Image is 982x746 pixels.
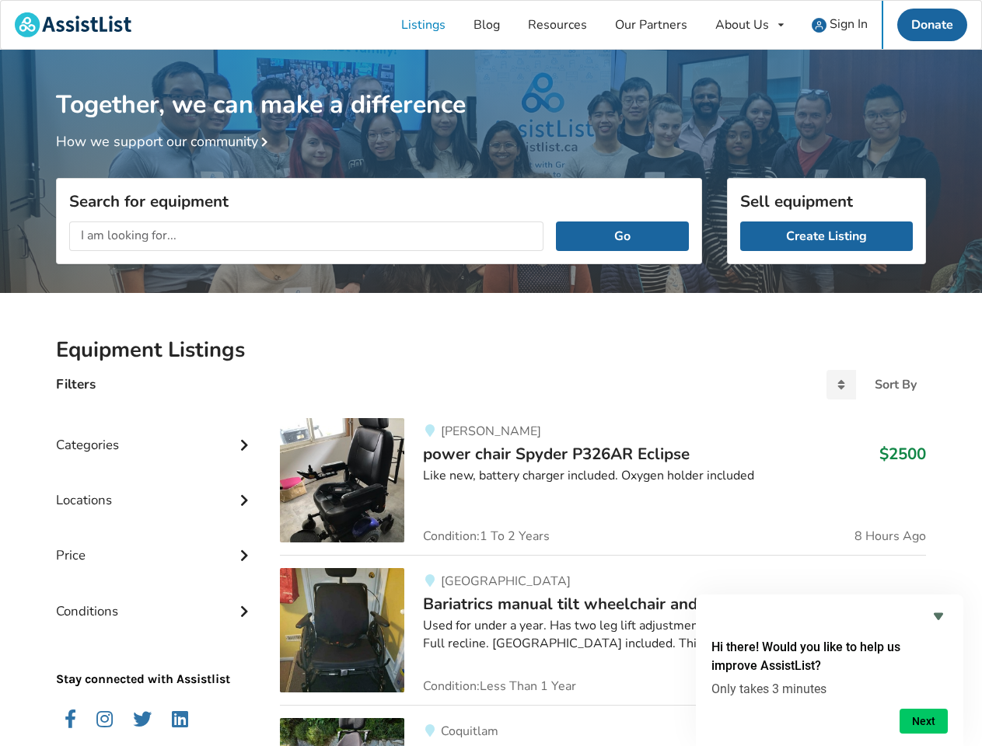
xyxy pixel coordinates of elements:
[879,594,926,614] h3: $2000
[69,221,543,251] input: I am looking for...
[423,617,926,653] div: Used for under a year. Has two leg lift adjustments for each leg individual or together. Full rec...
[423,530,550,542] span: Condition: 1 To 2 Years
[460,1,514,49] a: Blog
[56,132,274,151] a: How we support our community
[423,443,690,465] span: power chair Spyder P326AR Eclipse
[740,191,913,211] h3: Sell equipment
[875,378,917,391] div: Sort By
[740,221,913,251] a: Create Listing
[15,12,131,37] img: assistlist-logo
[798,1,882,49] a: user icon Sign In
[514,1,601,49] a: Resources
[854,530,926,542] span: 8 Hours Ago
[601,1,701,49] a: Our Partners
[56,50,926,120] h1: Together, we can make a difference
[56,406,255,461] div: Categories
[441,573,571,590] span: [GEOGRAPHIC_DATA]
[423,467,926,485] div: Like new, battery charger included. Oxygen holder included
[556,221,689,251] button: Go
[929,607,948,626] button: Hide survey
[711,638,948,675] h2: Hi there! Would you like to help us improve AssistList?
[441,723,498,740] span: Coquitlam
[56,572,255,627] div: Conditions
[280,555,926,705] a: mobility-bariatrics manual tilt wheelchair and cushion.[GEOGRAPHIC_DATA]Bariatrics manual tilt wh...
[280,568,404,692] img: mobility-bariatrics manual tilt wheelchair and cushion.
[56,375,96,393] h4: Filters
[423,680,576,692] span: Condition: Less Than 1 Year
[897,9,967,41] a: Donate
[711,607,948,734] div: Hi there! Would you like to help us improve AssistList?
[387,1,460,49] a: Listings
[900,709,948,734] button: Next question
[423,593,763,615] span: Bariatrics manual tilt wheelchair and cushion.
[280,418,404,542] img: mobility-power chair spyder p326ar eclipse
[56,627,255,688] p: Stay connected with Assistlist
[69,191,689,211] h3: Search for equipment
[56,336,926,364] h2: Equipment Listings
[711,682,948,696] p: Only takes 3 minutes
[56,516,255,571] div: Price
[715,19,769,31] div: About Us
[441,423,541,440] span: [PERSON_NAME]
[812,18,826,33] img: user icon
[830,16,868,33] span: Sign In
[56,461,255,516] div: Locations
[879,444,926,464] h3: $2500
[280,418,926,555] a: mobility-power chair spyder p326ar eclipse[PERSON_NAME]power chair Spyder P326AR Eclipse$2500Like...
